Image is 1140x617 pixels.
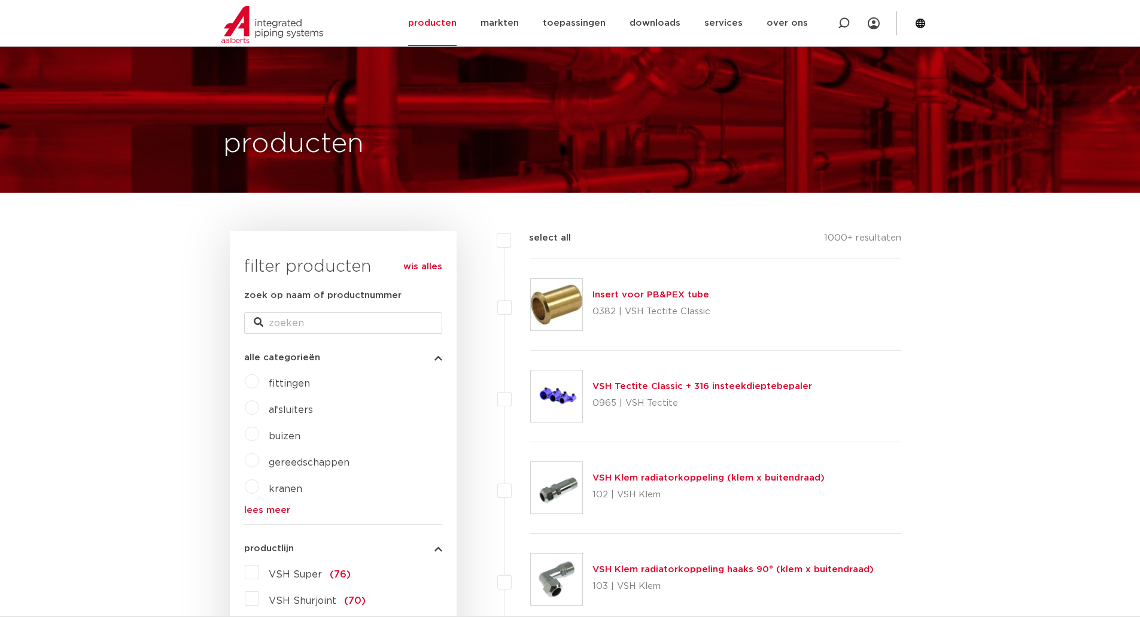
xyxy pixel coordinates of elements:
[269,570,322,579] span: VSH Super
[592,577,874,596] p: 103 | VSH Klem
[592,473,825,482] a: VSH Klem radiatorkoppeling (klem x buitendraad)
[244,353,442,362] button: alle categorieën
[531,370,582,422] img: Thumbnail for VSH Tectite Classic + 316 insteekdieptebepaler
[592,485,825,504] p: 102 | VSH Klem
[330,570,351,579] span: (76)
[531,279,582,330] img: Thumbnail for Insert voor PB&PEX tube
[269,484,302,494] a: kranen
[592,394,812,413] p: 0965 | VSH Tectite
[269,431,300,441] a: buizen
[269,458,349,467] a: gereedschappen
[244,312,442,334] input: zoeken
[244,288,402,303] label: zoek op naam of productnummer
[244,353,320,362] span: alle categorieën
[244,506,442,515] a: lees meer
[269,379,310,388] a: fittingen
[592,302,710,321] p: 0382 | VSH Tectite Classic
[531,554,582,605] img: Thumbnail for VSH Klem radiatorkoppeling haaks 90° (klem x buitendraad)
[592,382,812,391] a: VSH Tectite Classic + 316 insteekdieptebepaler
[244,544,442,553] button: productlijn
[223,125,364,163] h1: producten
[344,596,366,606] span: (70)
[592,290,709,299] a: Insert voor PB&PEX tube
[269,405,313,415] a: afsluiters
[269,596,336,606] span: VSH Shurjoint
[403,260,442,274] a: wis alles
[592,565,874,574] a: VSH Klem radiatorkoppeling haaks 90° (klem x buitendraad)
[824,231,901,250] p: 1000+ resultaten
[531,462,582,513] img: Thumbnail for VSH Klem radiatorkoppeling (klem x buitendraad)
[511,231,571,245] label: select all
[244,544,294,553] span: productlijn
[244,255,442,279] h3: filter producten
